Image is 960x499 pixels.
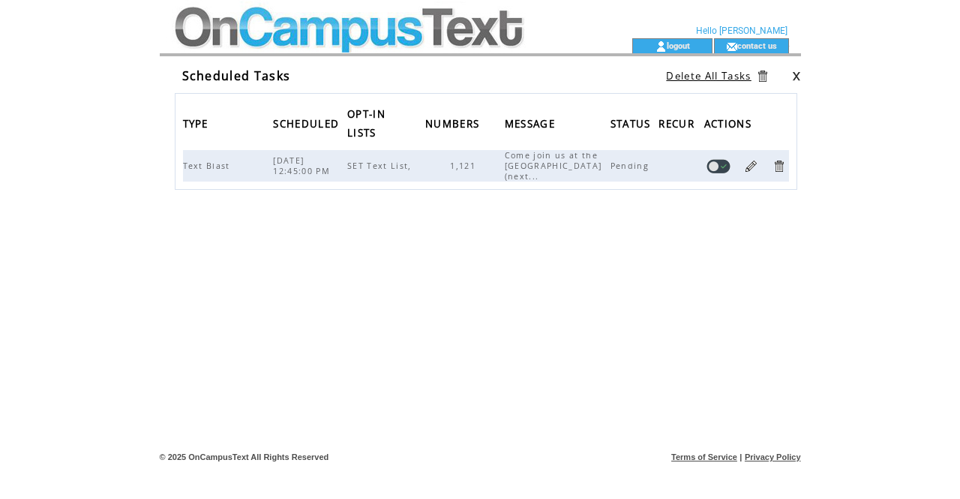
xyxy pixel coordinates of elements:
[744,159,758,173] a: Edit Task
[658,119,698,128] a: RECUR
[666,69,751,83] a: Delete All Tasks
[273,119,343,128] a: SCHEDULED
[658,113,698,138] span: RECUR
[671,452,737,461] a: Terms of Service
[273,155,334,176] span: [DATE] 12:45:00 PM
[183,119,212,128] a: TYPE
[347,109,385,137] a: OPT-IN LISTS
[450,161,479,171] span: 1,121
[505,113,559,138] span: MESSAGE
[704,113,755,138] span: ACTIONS
[160,452,329,461] span: © 2025 OnCampusText All Rights Reserved
[182,68,291,84] span: Scheduled Tasks
[706,159,730,173] a: Disable task
[425,119,483,128] a: NUMBERS
[737,41,777,50] a: contact us
[425,113,483,138] span: NUMBERS
[745,452,801,461] a: Privacy Policy
[696,26,787,36] span: Hello [PERSON_NAME]
[273,113,343,138] span: SCHEDULED
[505,150,602,182] span: Come join us at the [GEOGRAPHIC_DATA] (next...
[505,119,559,128] a: MESSAGE
[739,452,742,461] span: |
[183,113,212,138] span: TYPE
[726,41,737,53] img: contact_us_icon.gif
[610,161,652,171] span: Pending
[610,119,655,128] a: STATUS
[610,113,655,138] span: STATUS
[183,161,234,171] span: Text Blast
[772,159,786,173] a: Delete Task
[667,41,690,50] a: logout
[347,161,415,171] span: SET Text List,
[655,41,667,53] img: account_icon.gif
[347,104,385,147] span: OPT-IN LISTS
